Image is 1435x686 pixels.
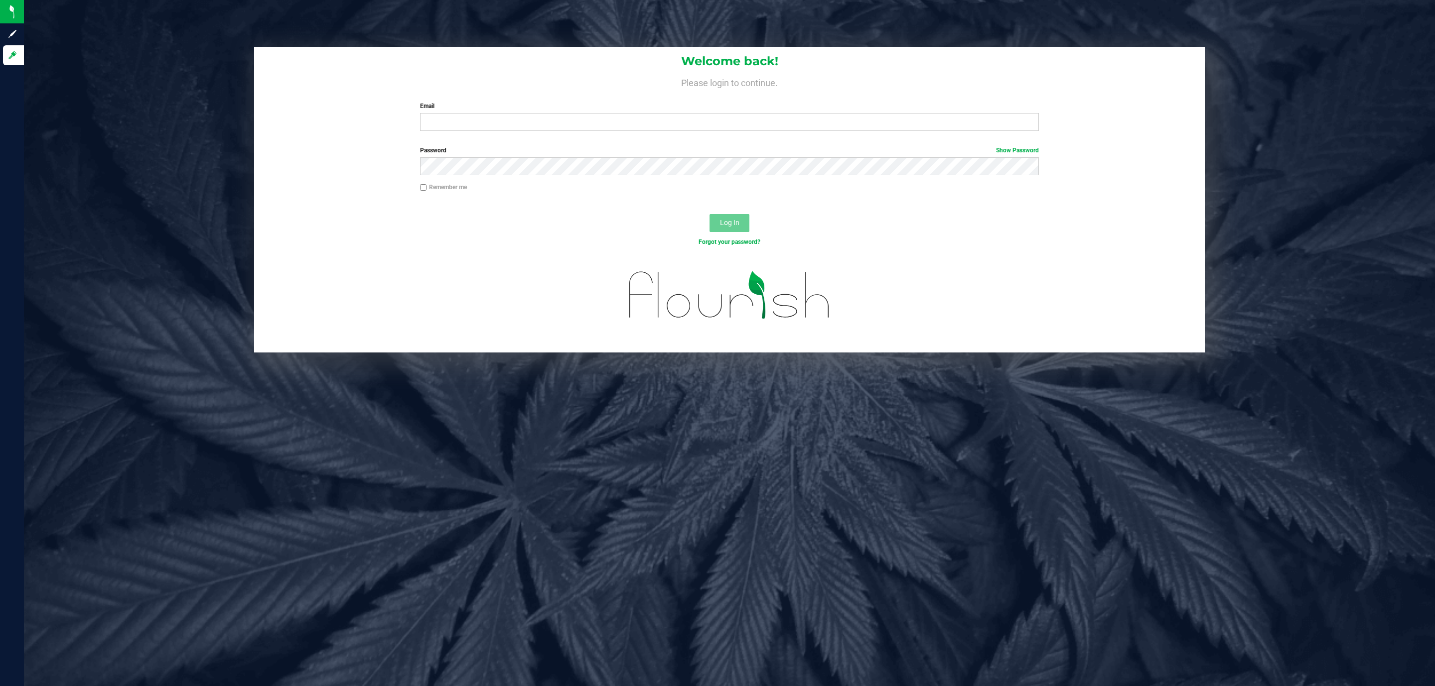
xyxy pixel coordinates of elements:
[254,55,1205,68] h1: Welcome back!
[420,184,427,191] input: Remember me
[420,183,467,192] label: Remember me
[699,238,760,245] a: Forgot your password?
[7,50,17,60] inline-svg: Log in
[7,29,17,39] inline-svg: Sign up
[420,147,446,154] span: Password
[420,102,1039,111] label: Email
[720,219,739,227] span: Log In
[254,76,1205,88] h4: Please login to continue.
[996,147,1039,154] a: Show Password
[611,257,849,333] img: flourish_logo.svg
[710,214,749,232] button: Log In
